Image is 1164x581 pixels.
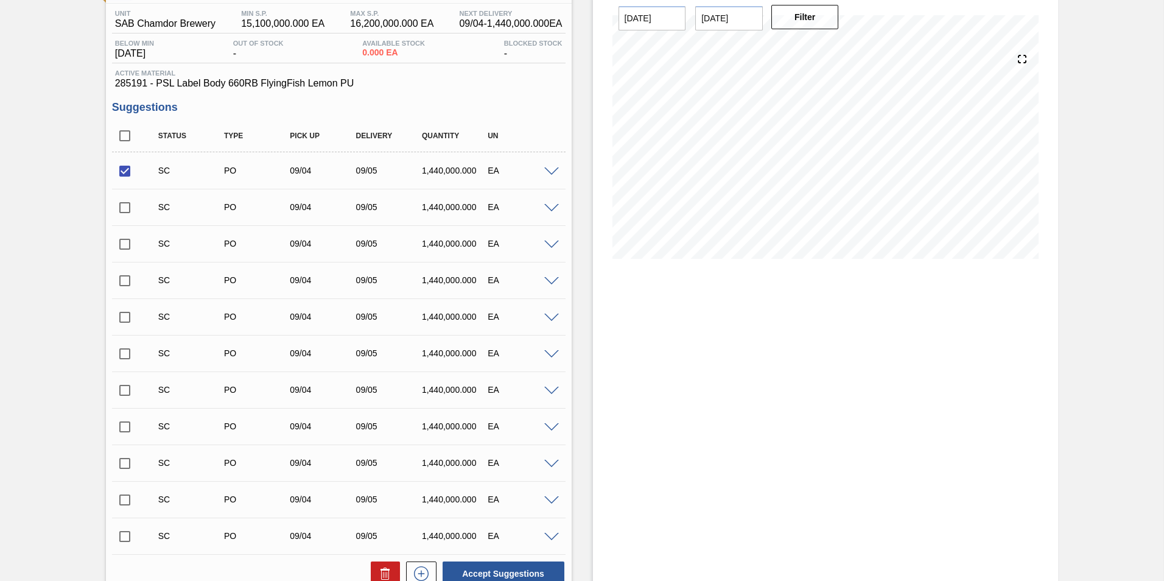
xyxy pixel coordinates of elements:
div: 09/05/2025 [353,312,427,322]
span: Next Delivery [459,10,562,17]
div: EA [485,348,558,358]
div: Purchase order [221,458,295,468]
span: Unit [115,10,216,17]
div: EA [485,202,558,212]
div: Suggestion Created [155,458,229,468]
div: - [501,40,566,59]
div: 09/04/2025 [287,275,360,285]
div: Purchase order [221,166,295,175]
input: mm/dd/yyyy [619,6,686,30]
span: Blocked Stock [504,40,563,47]
div: 09/04/2025 [287,348,360,358]
div: 1,440,000.000 [419,495,493,504]
button: Filter [771,5,839,29]
div: 09/05/2025 [353,531,427,541]
div: 09/05/2025 [353,495,427,504]
div: EA [485,531,558,541]
span: [DATE] [115,48,154,59]
div: Purchase order [221,531,295,541]
div: 09/05/2025 [353,239,427,248]
div: Quantity [419,132,493,140]
div: Suggestion Created [155,166,229,175]
div: Purchase order [221,348,295,358]
div: Status [155,132,229,140]
div: Purchase order [221,239,295,248]
div: Suggestion Created [155,421,229,431]
div: 09/04/2025 [287,166,360,175]
input: mm/dd/yyyy [695,6,763,30]
div: 09/05/2025 [353,458,427,468]
div: Suggestion Created [155,239,229,248]
div: Suggestion Created [155,202,229,212]
div: 09/04/2025 [287,239,360,248]
div: 09/04/2025 [287,202,360,212]
span: MIN S.P. [241,10,324,17]
span: Below Min [115,40,154,47]
span: 15,100,000.000 EA [241,18,324,29]
div: Suggestion Created [155,348,229,358]
div: - [230,40,287,59]
div: Purchase order [221,202,295,212]
div: 1,440,000.000 [419,458,493,468]
div: 1,440,000.000 [419,202,493,212]
div: Suggestion Created [155,385,229,395]
div: 1,440,000.000 [419,531,493,541]
div: EA [485,166,558,175]
div: UN [485,132,558,140]
div: 09/04/2025 [287,312,360,322]
span: MAX S.P. [350,10,433,17]
span: 285191 - PSL Label Body 660RB FlyingFish Lemon PU [115,78,563,89]
span: Active Material [115,69,563,77]
span: 09/04 - 1,440,000.000 EA [459,18,562,29]
div: 1,440,000.000 [419,385,493,395]
div: EA [485,495,558,504]
div: EA [485,312,558,322]
div: 09/05/2025 [353,202,427,212]
div: 09/04/2025 [287,531,360,541]
div: EA [485,421,558,431]
div: EA [485,458,558,468]
div: Purchase order [221,385,295,395]
span: Out Of Stock [233,40,284,47]
div: 1,440,000.000 [419,348,493,358]
span: Available Stock [362,40,425,47]
div: Suggestion Created [155,495,229,504]
span: 16,200,000.000 EA [350,18,433,29]
div: 1,440,000.000 [419,312,493,322]
div: Purchase order [221,495,295,504]
div: EA [485,275,558,285]
div: 1,440,000.000 [419,239,493,248]
div: 1,440,000.000 [419,275,493,285]
span: SAB Chamdor Brewery [115,18,216,29]
div: 09/05/2025 [353,275,427,285]
h3: Suggestions [112,101,566,114]
div: 09/04/2025 [287,495,360,504]
div: 1,440,000.000 [419,166,493,175]
div: 09/05/2025 [353,166,427,175]
span: 0.000 EA [362,48,425,57]
div: 09/05/2025 [353,348,427,358]
div: Purchase order [221,275,295,285]
div: 09/05/2025 [353,385,427,395]
div: 09/05/2025 [353,421,427,431]
div: Purchase order [221,421,295,431]
div: EA [485,239,558,248]
div: Suggestion Created [155,312,229,322]
div: Type [221,132,295,140]
div: 09/04/2025 [287,421,360,431]
div: Suggestion Created [155,275,229,285]
div: 09/04/2025 [287,458,360,468]
div: Pick up [287,132,360,140]
div: 09/04/2025 [287,385,360,395]
div: Purchase order [221,312,295,322]
div: EA [485,385,558,395]
div: 1,440,000.000 [419,421,493,431]
div: Delivery [353,132,427,140]
div: Suggestion Created [155,531,229,541]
